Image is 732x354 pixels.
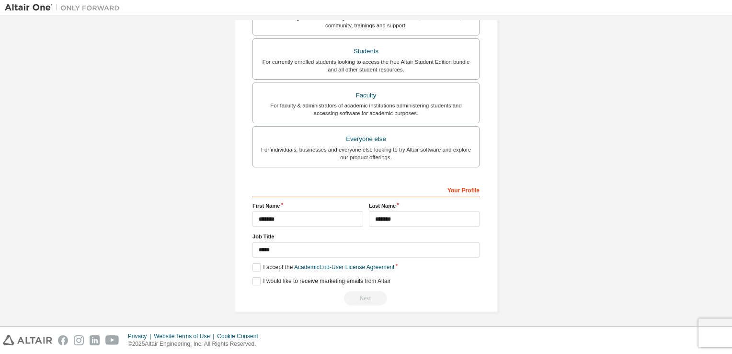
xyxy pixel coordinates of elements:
div: Website Terms of Use [154,332,217,340]
img: Altair One [5,3,125,12]
div: Read and acccept EULA to continue [252,291,480,306]
img: instagram.svg [74,335,84,345]
p: © 2025 Altair Engineering, Inc. All Rights Reserved. [128,340,264,348]
div: Privacy [128,332,154,340]
div: Cookie Consent [217,332,263,340]
img: facebook.svg [58,335,68,345]
div: For faculty & administrators of academic institutions administering students and accessing softwa... [259,102,473,117]
label: First Name [252,202,363,210]
img: altair_logo.svg [3,335,52,345]
label: Job Title [252,233,480,240]
div: For existing customers looking to access software downloads, HPC resources, community, trainings ... [259,14,473,29]
img: youtube.svg [105,335,119,345]
a: Academic End-User License Agreement [294,264,394,271]
div: Faculty [259,89,473,102]
label: Last Name [369,202,480,210]
div: Your Profile [252,182,480,197]
div: For currently enrolled students looking to access the free Altair Student Edition bundle and all ... [259,58,473,73]
div: Students [259,45,473,58]
img: linkedin.svg [90,335,100,345]
div: Everyone else [259,132,473,146]
label: I would like to receive marketing emails from Altair [252,277,390,285]
div: For individuals, businesses and everyone else looking to try Altair software and explore our prod... [259,146,473,161]
label: I accept the [252,263,394,271]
